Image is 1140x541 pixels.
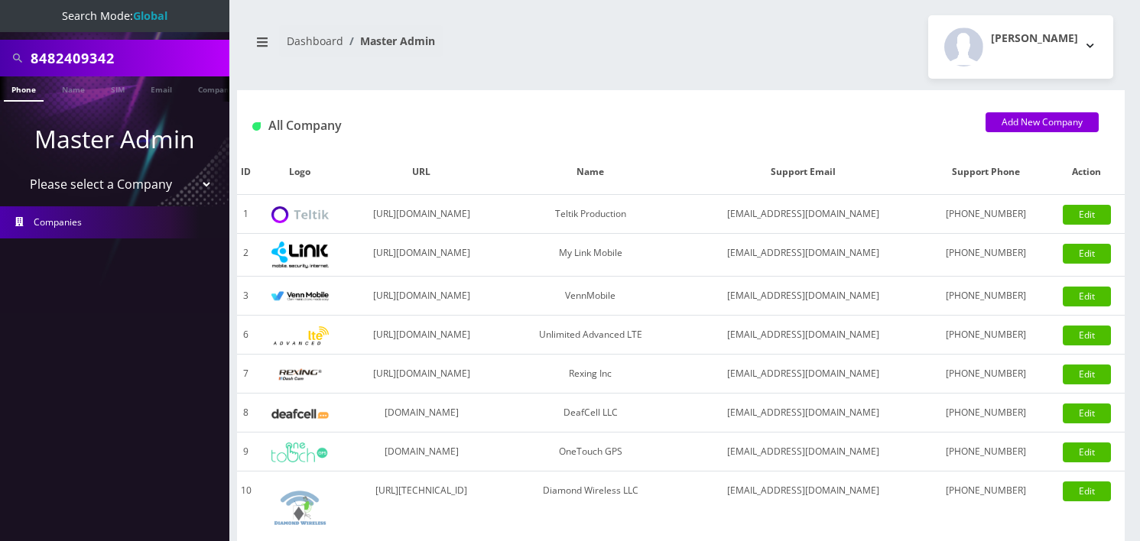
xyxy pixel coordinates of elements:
td: [EMAIL_ADDRESS][DOMAIN_NAME] [683,394,922,432]
a: Name [54,76,93,100]
span: Search Mode: [62,8,167,23]
button: [PERSON_NAME] [928,15,1113,79]
a: Dashboard [287,34,343,48]
td: [EMAIL_ADDRESS][DOMAIN_NAME] [683,277,922,316]
td: [EMAIL_ADDRESS][DOMAIN_NAME] [683,432,922,471]
a: SIM [103,76,132,100]
td: [EMAIL_ADDRESS][DOMAIN_NAME] [683,355,922,394]
td: 8 [237,394,255,432]
td: 3 [237,277,255,316]
th: Logo [255,150,345,195]
a: Edit [1063,481,1111,501]
td: [URL][DOMAIN_NAME] [345,316,498,355]
th: Support Phone [923,150,1049,195]
li: Master Admin [343,33,435,49]
td: [PHONE_NUMBER] [923,234,1049,277]
a: Edit [1063,442,1111,462]
a: Edit [1063,205,1111,225]
img: All Company [252,122,261,131]
th: Action [1049,150,1125,195]
a: Add New Company [986,112,1099,132]
img: Unlimited Advanced LTE [271,326,329,345]
td: [PHONE_NUMBER] [923,394,1049,432]
td: DeafCell LLC [498,394,683,432]
th: Support Email [683,150,922,195]
img: Rexing Inc [271,368,329,382]
td: 9 [237,432,255,471]
th: URL [345,150,498,195]
td: [URL][DOMAIN_NAME] [345,277,498,316]
td: My Link Mobile [498,234,683,277]
a: Company [190,76,242,100]
img: Diamond Wireless LLC [271,479,329,536]
td: [DOMAIN_NAME] [345,432,498,471]
h2: [PERSON_NAME] [991,32,1078,45]
td: 6 [237,316,255,355]
td: VennMobile [498,277,683,316]
a: Edit [1063,364,1111,384]
a: Phone [4,76,44,102]
th: ID [237,150,255,195]
td: [EMAIL_ADDRESS][DOMAIN_NAME] [683,316,922,355]
td: [URL][DOMAIN_NAME] [345,234,498,277]
a: Edit [1063,244,1111,264]
a: Edit [1063,403,1111,423]
th: Name [498,150,683,195]
input: Search All Companies [31,44,226,73]
td: [PHONE_NUMBER] [923,316,1049,355]
nav: breadcrumb [248,25,670,69]
td: 7 [237,355,255,394]
td: [PHONE_NUMBER] [923,432,1049,471]
td: [PHONE_NUMBER] [923,277,1049,316]
a: Edit [1063,326,1111,345]
img: DeafCell LLC [271,409,329,419]
td: Unlimited Advanced LTE [498,316,683,355]
a: Email [143,76,180,100]
h1: All Company [252,118,963,133]
td: [PHONE_NUMBER] [923,195,1049,234]
img: VennMobile [271,291,329,302]
a: Edit [1063,287,1111,306]
td: [URL][DOMAIN_NAME] [345,355,498,394]
td: [EMAIL_ADDRESS][DOMAIN_NAME] [683,195,922,234]
td: Rexing Inc [498,355,683,394]
td: [DOMAIN_NAME] [345,394,498,432]
td: [URL][DOMAIN_NAME] [345,195,498,234]
td: OneTouch GPS [498,432,683,471]
td: [EMAIL_ADDRESS][DOMAIN_NAME] [683,234,922,277]
strong: Global [133,8,167,23]
img: Teltik Production [271,206,329,224]
td: 1 [237,195,255,234]
td: Teltik Production [498,195,683,234]
img: OneTouch GPS [271,442,329,462]
td: 2 [237,234,255,277]
td: [PHONE_NUMBER] [923,355,1049,394]
img: My Link Mobile [271,241,329,268]
span: Companies [34,215,82,228]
